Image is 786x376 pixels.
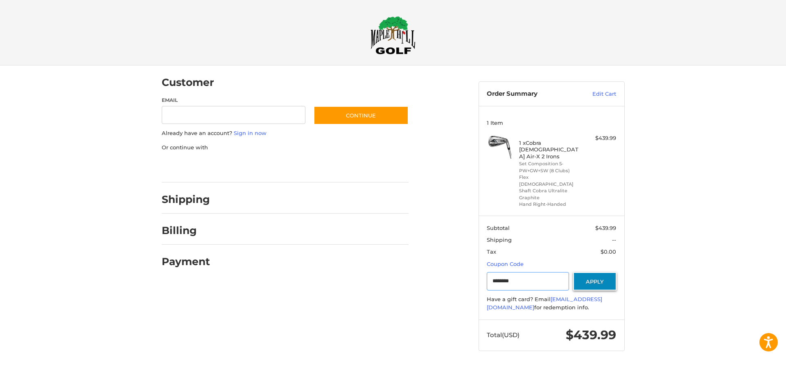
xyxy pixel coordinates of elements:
[487,296,602,311] a: [EMAIL_ADDRESS][DOMAIN_NAME]
[519,174,582,187] li: Flex [DEMOGRAPHIC_DATA]
[228,160,290,174] iframe: PayPal-paylater
[487,225,510,231] span: Subtotal
[162,76,214,89] h2: Customer
[519,140,582,160] h4: 1 x Cobra [DEMOGRAPHIC_DATA] Air-X 2 Irons
[519,187,582,201] li: Shaft Cobra Ultralite Graphite
[487,236,512,243] span: Shipping
[566,327,616,342] span: $439.99
[487,331,519,339] span: Total (USD)
[612,236,616,243] span: --
[519,201,582,208] li: Hand Right-Handed
[487,119,616,126] h3: 1 Item
[298,160,359,174] iframe: PayPal-venmo
[487,90,575,98] h3: Order Summary
[234,130,267,136] a: Sign in now
[162,224,210,237] h2: Billing
[162,129,409,137] p: Already have an account?
[314,106,409,125] button: Continue
[573,272,617,290] button: Apply
[370,16,416,54] img: Maple Hill Golf
[162,144,409,152] p: Or continue with
[519,160,582,174] li: Set Composition 5-PW+GW+SW (8 Clubs)
[575,90,616,98] a: Edit Cart
[162,255,210,268] h2: Payment
[162,97,306,104] label: Email
[595,225,616,231] span: $439.99
[487,272,569,290] input: Gift Certificate or Coupon Code
[162,193,210,206] h2: Shipping
[718,354,786,376] iframe: Google Customer Reviews
[487,248,496,255] span: Tax
[487,261,524,267] a: Coupon Code
[601,248,616,255] span: $0.00
[159,160,220,174] iframe: PayPal-paypal
[487,295,616,311] div: Have a gift card? Email for redemption info.
[584,134,616,142] div: $439.99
